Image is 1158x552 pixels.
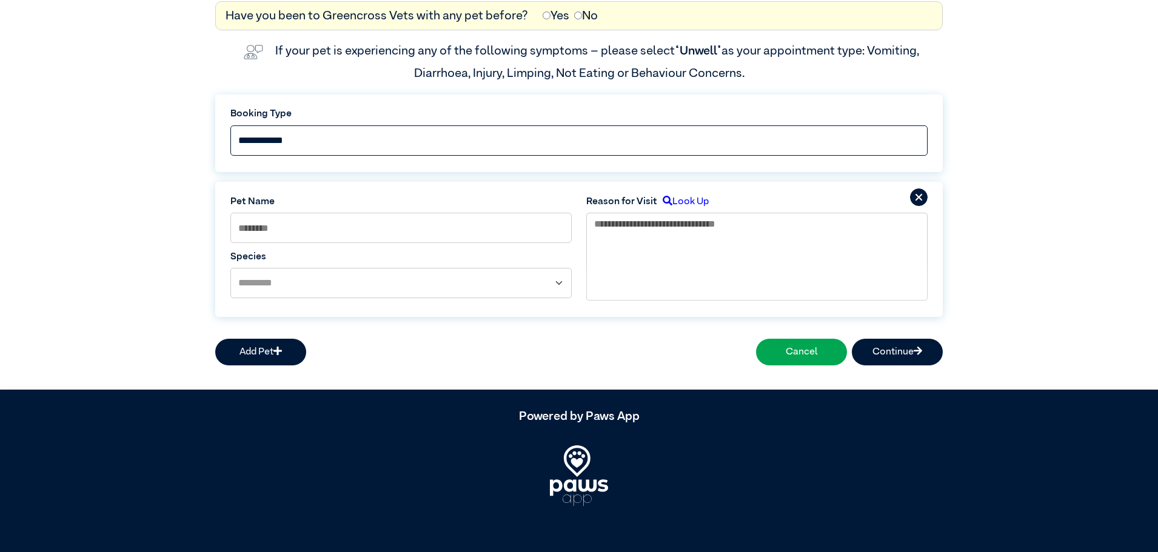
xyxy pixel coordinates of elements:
button: Add Pet [215,339,306,365]
label: No [574,7,598,25]
label: Booking Type [230,107,928,121]
span: “Unwell” [675,45,721,57]
img: PawsApp [550,445,608,506]
label: Species [230,250,572,264]
img: vet [239,40,268,64]
label: Yes [543,7,569,25]
label: If your pet is experiencing any of the following symptoms – please select as your appointment typ... [275,45,922,79]
button: Cancel [756,339,847,365]
input: Yes [543,12,551,19]
label: Look Up [657,195,709,209]
label: Reason for Visit [586,195,657,209]
label: Pet Name [230,195,572,209]
button: Continue [852,339,943,365]
label: Have you been to Greencross Vets with any pet before? [226,7,528,25]
input: No [574,12,582,19]
h5: Powered by Paws App [215,409,943,424]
